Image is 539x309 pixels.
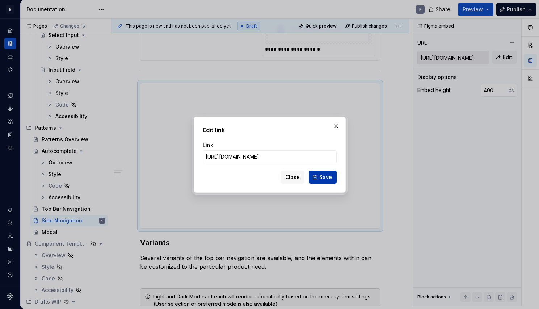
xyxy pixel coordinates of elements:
[319,174,332,181] span: Save
[203,142,213,149] label: Link
[203,126,337,134] h2: Edit link
[285,174,300,181] span: Close
[281,171,304,184] button: Close
[309,171,337,184] button: Save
